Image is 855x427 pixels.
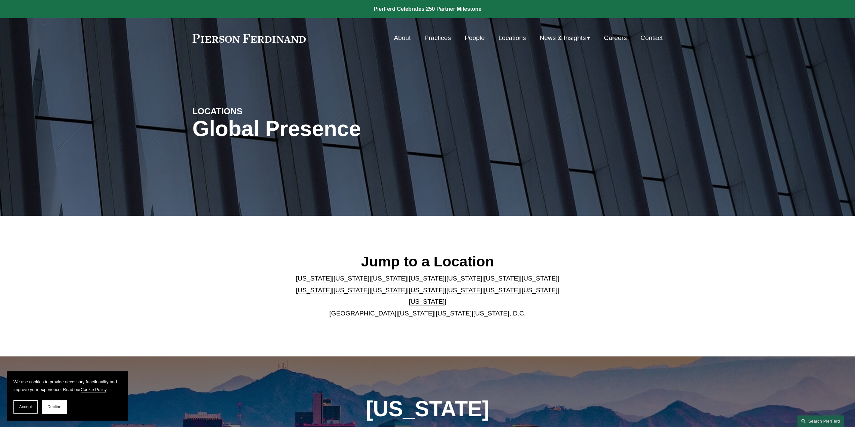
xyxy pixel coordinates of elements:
a: [US_STATE] [371,275,407,282]
a: [US_STATE], D.C. [473,310,526,317]
button: Accept [13,400,38,414]
section: Cookie banner [7,371,128,420]
a: [US_STATE] [446,275,482,282]
h4: LOCATIONS [193,106,310,117]
span: Accept [19,404,32,409]
a: Cookie Policy [81,387,106,392]
a: About [394,32,411,44]
a: [GEOGRAPHIC_DATA] [329,310,396,317]
a: [US_STATE] [409,298,445,305]
p: We use cookies to provide necessary functionality and improve your experience. Read our . [13,378,121,393]
p: | | | | | | | | | | | | | | | | | | [290,273,565,319]
a: [US_STATE] [296,287,332,294]
span: News & Insights [540,32,586,44]
button: Decline [42,400,67,414]
a: [US_STATE] [521,287,557,294]
a: [US_STATE] [334,275,370,282]
a: [US_STATE] [484,287,520,294]
h1: Global Presence [193,117,506,141]
a: [US_STATE] [398,310,434,317]
a: [US_STATE] [409,275,445,282]
a: [US_STATE] [484,275,520,282]
a: [US_STATE] [446,287,482,294]
h1: [US_STATE] [330,397,525,421]
a: Contact [640,32,662,44]
a: Search this site [797,415,844,427]
a: [US_STATE] [296,275,332,282]
a: Locations [498,32,526,44]
h2: Jump to a Location [290,253,565,270]
a: [US_STATE] [436,310,472,317]
a: People [465,32,485,44]
a: folder dropdown [540,32,590,44]
a: [US_STATE] [334,287,370,294]
span: Decline [47,404,61,409]
a: Careers [604,32,627,44]
a: [US_STATE] [409,287,445,294]
a: [US_STATE] [371,287,407,294]
a: [US_STATE] [521,275,557,282]
a: Practices [424,32,451,44]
